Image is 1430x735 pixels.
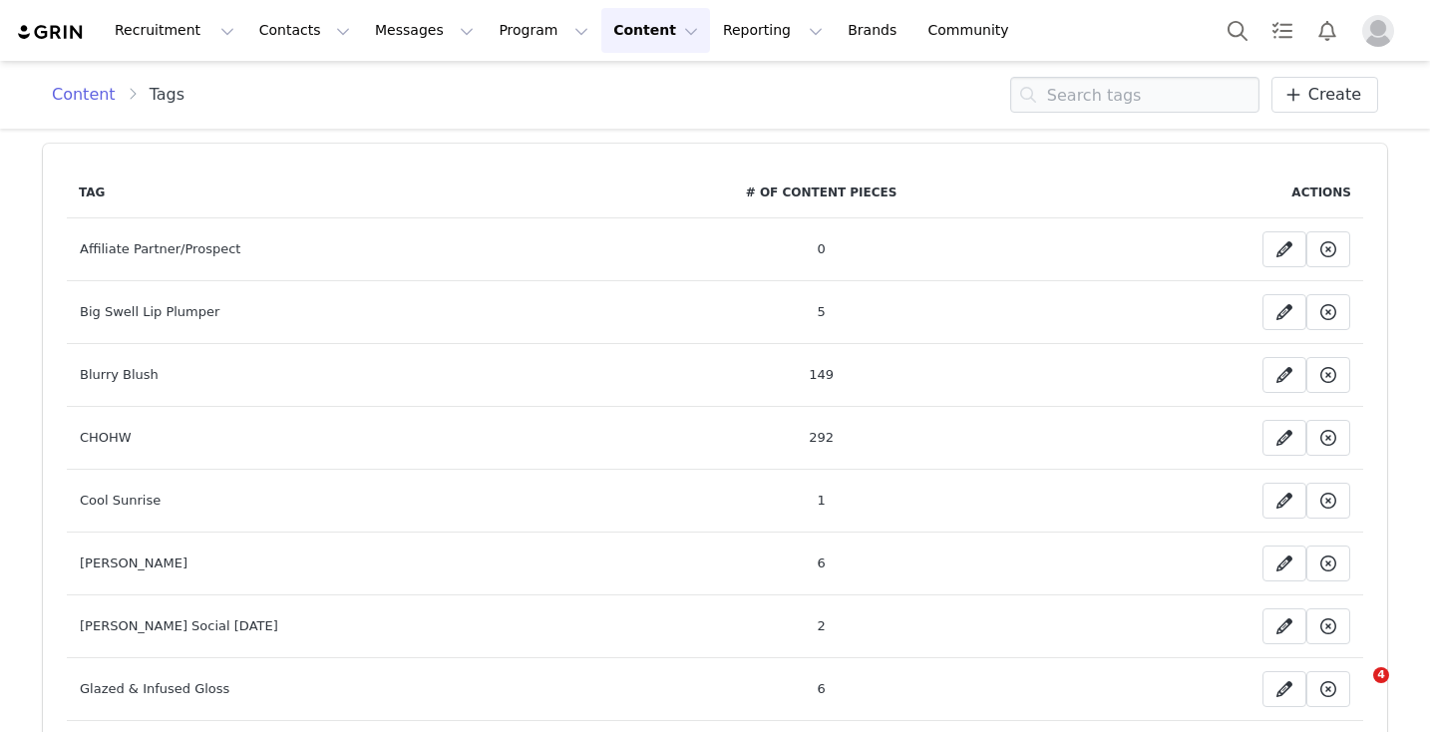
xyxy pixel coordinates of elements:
[585,470,1057,533] td: 1
[585,168,1057,218] th: # of Content Pieces
[585,281,1057,344] td: 5
[52,83,128,107] a: Content
[487,8,600,53] button: Program
[601,8,710,53] button: Content
[67,470,585,533] td: Cool Sunrise
[585,218,1057,281] td: 0
[836,8,914,53] a: Brands
[1350,15,1414,47] button: Profile
[16,23,86,42] img: grin logo
[585,407,1057,470] td: 292
[1271,77,1378,113] a: Create
[67,218,585,281] td: Affiliate Partner/Prospect
[1057,168,1363,218] th: Actions
[1332,667,1380,715] iframe: Intercom live chat
[1308,83,1361,107] span: Create
[711,8,835,53] button: Reporting
[1260,8,1304,53] a: Tasks
[1216,8,1259,53] button: Search
[1010,77,1259,113] input: Search tags
[585,344,1057,407] td: 149
[363,8,486,53] button: Messages
[67,658,585,721] td: Glazed & Infused Gloss
[916,8,1030,53] a: Community
[1373,667,1389,683] span: 4
[67,281,585,344] td: Big Swell Lip Plumper
[585,595,1057,658] td: 2
[585,533,1057,595] td: 6
[67,533,585,595] td: [PERSON_NAME]
[103,8,246,53] button: Recruitment
[67,595,585,658] td: [PERSON_NAME] Social [DATE]
[1305,8,1349,53] button: Notifications
[67,344,585,407] td: Blurry Blush
[67,407,585,470] td: CHOHW
[247,8,362,53] button: Contacts
[67,168,585,218] th: Tag
[1362,15,1394,47] img: placeholder-profile.jpg
[585,658,1057,721] td: 6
